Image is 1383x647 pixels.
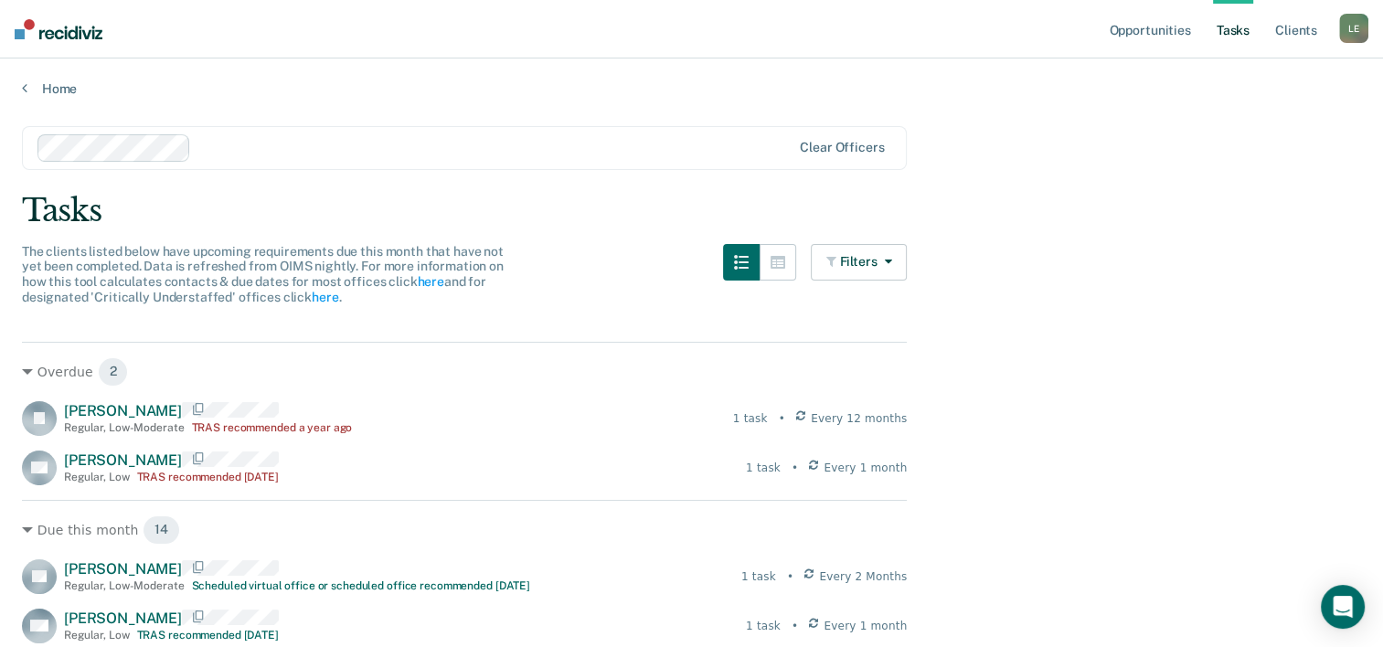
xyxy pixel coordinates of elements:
div: Regular , Low-Moderate [64,579,185,592]
span: Every 12 months [811,410,907,427]
div: Tasks [22,192,1361,229]
button: LE [1339,14,1368,43]
a: here [312,290,338,304]
div: Regular , Low [64,629,130,642]
div: 1 task [746,460,781,476]
span: Every 1 month [824,618,907,634]
div: 1 task [741,568,776,585]
span: [PERSON_NAME] [64,610,182,627]
img: Recidiviz [15,19,102,39]
div: Regular , Low [64,471,130,483]
div: • [792,460,798,476]
div: Regular , Low-Moderate [64,421,185,434]
div: • [792,618,798,634]
div: • [779,410,785,427]
div: Open Intercom Messenger [1321,585,1365,629]
span: The clients listed below have upcoming requirements due this month that have not yet been complet... [22,244,504,304]
span: [PERSON_NAME] [64,402,182,419]
div: 1 task [733,410,768,427]
div: Clear officers [800,140,884,155]
div: Due this month 14 [22,515,907,545]
div: TRAS recommended [DATE] [137,471,279,483]
div: Scheduled virtual office or scheduled office recommended [DATE] [192,579,530,592]
span: [PERSON_NAME] [64,560,182,578]
a: Home [22,80,1361,97]
span: 2 [98,357,129,387]
div: TRAS recommended [DATE] [137,629,279,642]
div: • [787,568,793,585]
span: 14 [143,515,180,545]
div: 1 task [746,618,781,634]
div: Overdue 2 [22,357,907,387]
span: Every 2 Months [819,568,907,585]
div: TRAS recommended a year ago [192,421,353,434]
div: L E [1339,14,1368,43]
span: [PERSON_NAME] [64,451,182,469]
a: here [417,274,443,289]
span: Every 1 month [824,460,907,476]
button: Filters [811,244,908,281]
